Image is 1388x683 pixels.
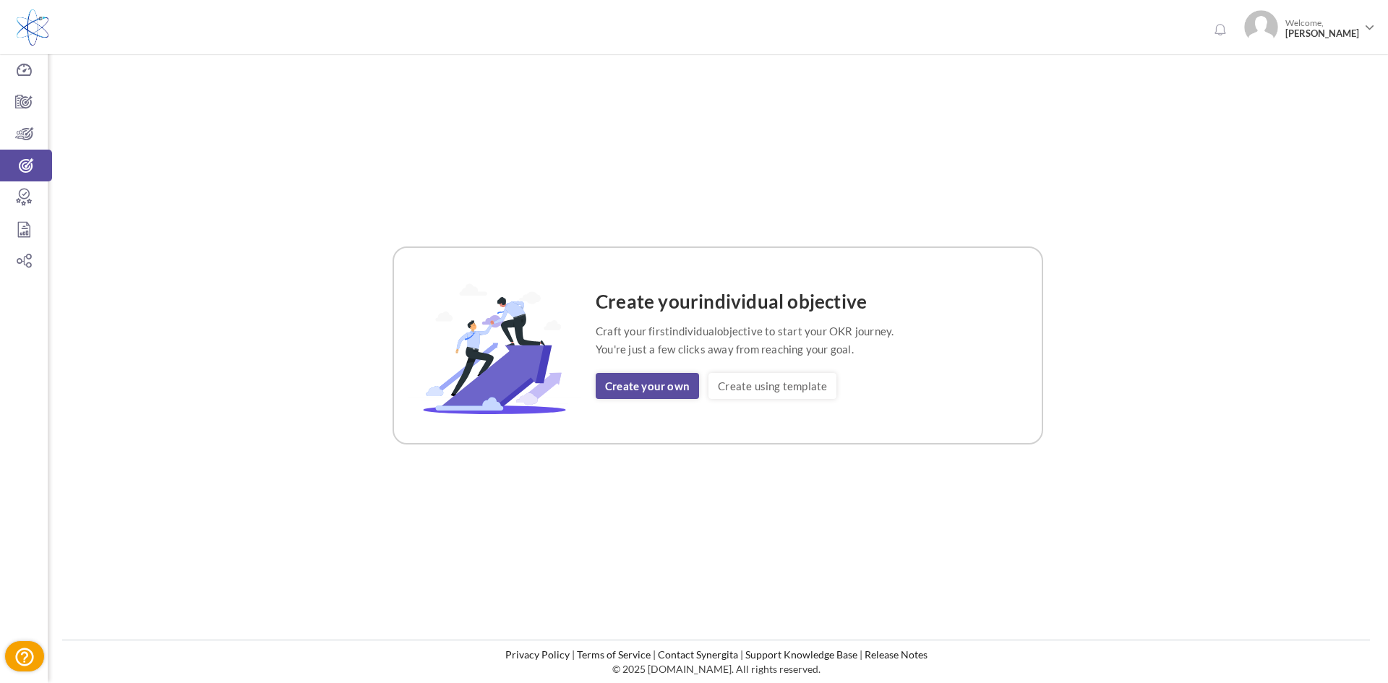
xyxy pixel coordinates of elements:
span: individual objective [698,290,867,313]
a: Create your own [596,373,699,399]
img: Logo [17,9,48,46]
h4: Create your [596,291,894,312]
p: Craft your first objective to start your OKR journey. You're just a few clicks away from reaching... [596,322,894,358]
a: Support Knowledge Base [745,648,857,661]
span: individual [669,325,717,338]
img: Photo [1244,10,1278,44]
a: Release Notes [865,648,928,661]
a: Terms of Service [577,648,651,661]
li: | [653,648,656,662]
a: Contact Synergita [658,648,738,661]
a: Create using template [708,373,836,399]
a: Photo Welcome,[PERSON_NAME] [1238,4,1381,47]
p: © 2025 [DOMAIN_NAME]. All rights reserved. [62,662,1370,676]
a: Notifications [1208,19,1231,42]
li: | [860,648,862,662]
li: | [572,648,575,662]
li: | [740,648,743,662]
a: Privacy Policy [505,648,570,661]
span: [PERSON_NAME] [1285,28,1359,39]
span: Welcome, [1278,10,1363,46]
img: OKR-Template-Image.svg [408,277,581,414]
